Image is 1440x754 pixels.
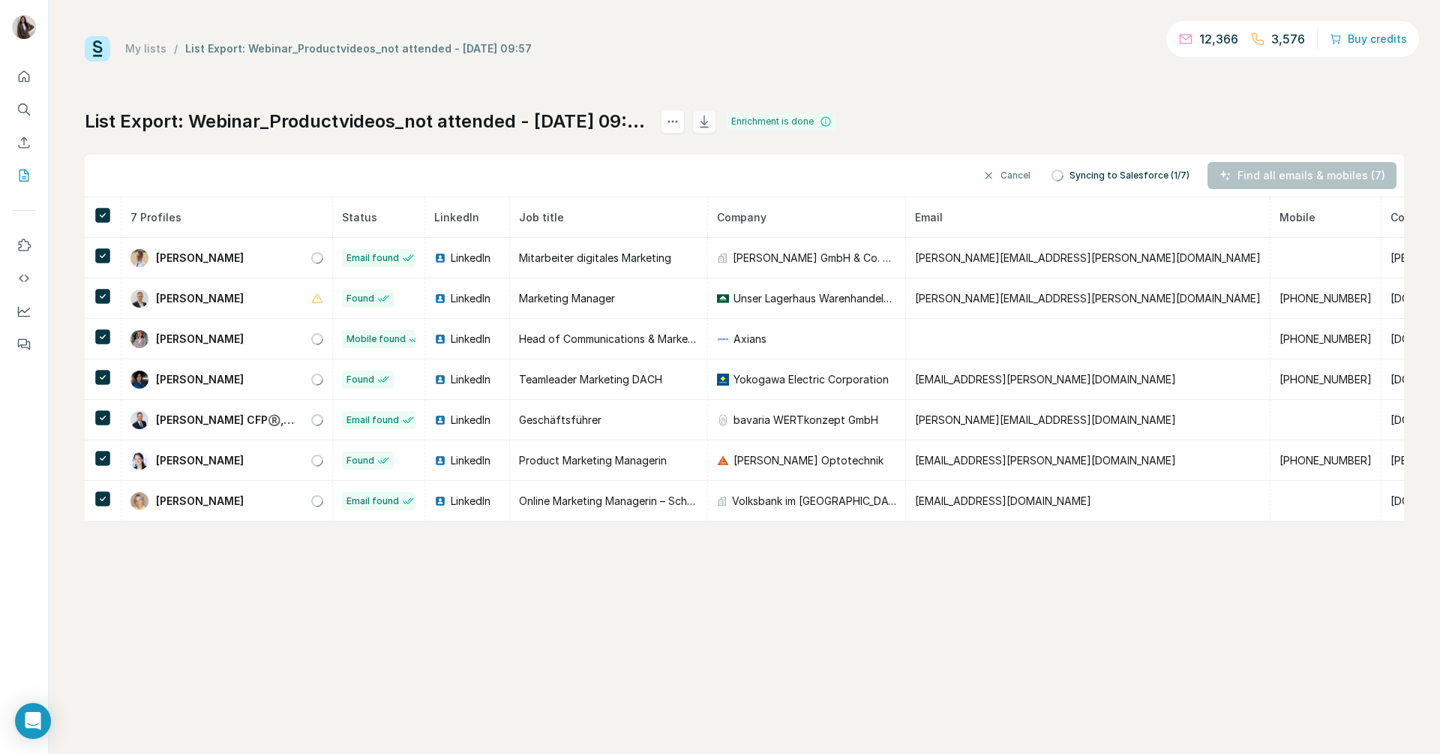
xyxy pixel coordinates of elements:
[156,372,244,387] span: [PERSON_NAME]
[346,251,399,265] span: Email found
[733,453,883,468] span: [PERSON_NAME] Optotechnik
[434,333,446,345] img: LinkedIn logo
[434,414,446,426] img: LinkedIn logo
[12,232,36,259] button: Use Surfe on LinkedIn
[915,373,1176,386] span: [EMAIL_ADDRESS][PERSON_NAME][DOMAIN_NAME]
[85,36,110,62] img: Surfe Logo
[1279,332,1372,345] span: [PHONE_NUMBER]
[451,332,490,347] span: LinkedIn
[519,211,564,224] span: Job title
[346,373,374,386] span: Found
[130,371,148,389] img: Avatar
[717,414,729,426] img: company-logo
[12,162,36,189] button: My lists
[434,495,446,507] img: LinkedIn logo
[156,413,296,428] span: [PERSON_NAME] CFP®️, LL.M.
[733,413,878,428] span: bavaria WERTkonzept GmbH
[434,211,479,224] span: LinkedIn
[451,251,490,266] span: LinkedIn
[12,15,36,39] img: Avatar
[519,494,935,507] span: Online Marketing Managerin – Schwerpunkt Social Media & Community Management
[130,290,148,308] img: Avatar
[156,251,244,266] span: [PERSON_NAME]
[434,252,446,264] img: LinkedIn logo
[451,453,490,468] span: LinkedIn
[915,211,943,224] span: Email
[1279,373,1372,386] span: [PHONE_NUMBER]
[727,113,836,131] div: Enrichment is done
[1279,454,1372,467] span: [PHONE_NUMBER]
[519,373,662,386] span: Teamleader Marketing DACH
[519,454,667,467] span: Product Marketing Managerin
[451,372,490,387] span: LinkedIn
[130,411,148,429] img: Avatar
[732,494,896,509] span: Volksbank im [GEOGRAPHIC_DATA] eG
[342,211,377,224] span: Status
[130,211,181,224] span: 7 Profiles
[434,455,446,467] img: LinkedIn logo
[434,293,446,305] img: LinkedIn logo
[519,413,601,426] span: Geschäftsführer
[717,333,729,345] img: company-logo
[434,374,446,386] img: LinkedIn logo
[915,454,1176,467] span: [EMAIL_ADDRESS][PERSON_NAME][DOMAIN_NAME]
[915,494,1091,507] span: [EMAIL_ADDRESS][DOMAIN_NAME]
[451,494,490,509] span: LinkedIn
[130,492,148,510] img: Avatar
[451,291,490,306] span: LinkedIn
[972,162,1041,189] button: Cancel
[156,332,244,347] span: [PERSON_NAME]
[915,413,1176,426] span: [PERSON_NAME][EMAIL_ADDRESS][DOMAIN_NAME]
[519,292,615,305] span: Marketing Manager
[156,494,244,509] span: [PERSON_NAME]
[346,332,406,346] span: Mobile found
[85,110,647,134] h1: List Export: Webinar_Productvideos_not attended - [DATE] 09:57
[1330,29,1407,50] button: Buy credits
[733,251,896,266] span: [PERSON_NAME] GmbH & Co. KGaA
[717,211,766,224] span: Company
[346,454,374,467] span: Found
[717,374,729,386] img: company-logo
[519,332,766,345] span: Head of Communications & Marketing VE CEE ICT
[15,703,51,739] div: Open Intercom Messenger
[915,251,1261,264] span: [PERSON_NAME][EMAIL_ADDRESS][PERSON_NAME][DOMAIN_NAME]
[12,265,36,292] button: Use Surfe API
[185,41,532,56] div: List Export: Webinar_Productvideos_not attended - [DATE] 09:57
[451,413,490,428] span: LinkedIn
[130,249,148,267] img: Avatar
[12,298,36,325] button: Dashboard
[346,413,399,427] span: Email found
[12,96,36,123] button: Search
[519,251,671,264] span: Mitarbeiter digitales Marketing
[1199,30,1238,48] p: 12,366
[915,292,1261,305] span: [PERSON_NAME][EMAIL_ADDRESS][PERSON_NAME][DOMAIN_NAME]
[125,42,166,55] a: My lists
[12,331,36,358] button: Feedback
[661,110,685,134] button: actions
[174,41,178,56] li: /
[12,63,36,90] button: Quick start
[130,330,148,348] img: Avatar
[346,494,399,508] span: Email found
[156,453,244,468] span: [PERSON_NAME]
[733,332,766,347] span: Axians
[1069,169,1189,182] span: Syncing to Salesforce (1/7)
[130,452,148,470] img: Avatar
[1279,211,1315,224] span: Mobile
[733,291,896,306] span: Unser Lagerhaus Warenhandelsgesellschaft m.B.H.
[12,129,36,156] button: Enrich CSV
[346,292,374,305] span: Found
[1279,292,1372,305] span: [PHONE_NUMBER]
[717,455,729,467] img: company-logo
[733,372,889,387] span: Yokogawa Electric Corporation
[156,291,244,306] span: [PERSON_NAME]
[717,293,729,305] img: company-logo
[1271,30,1305,48] p: 3,576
